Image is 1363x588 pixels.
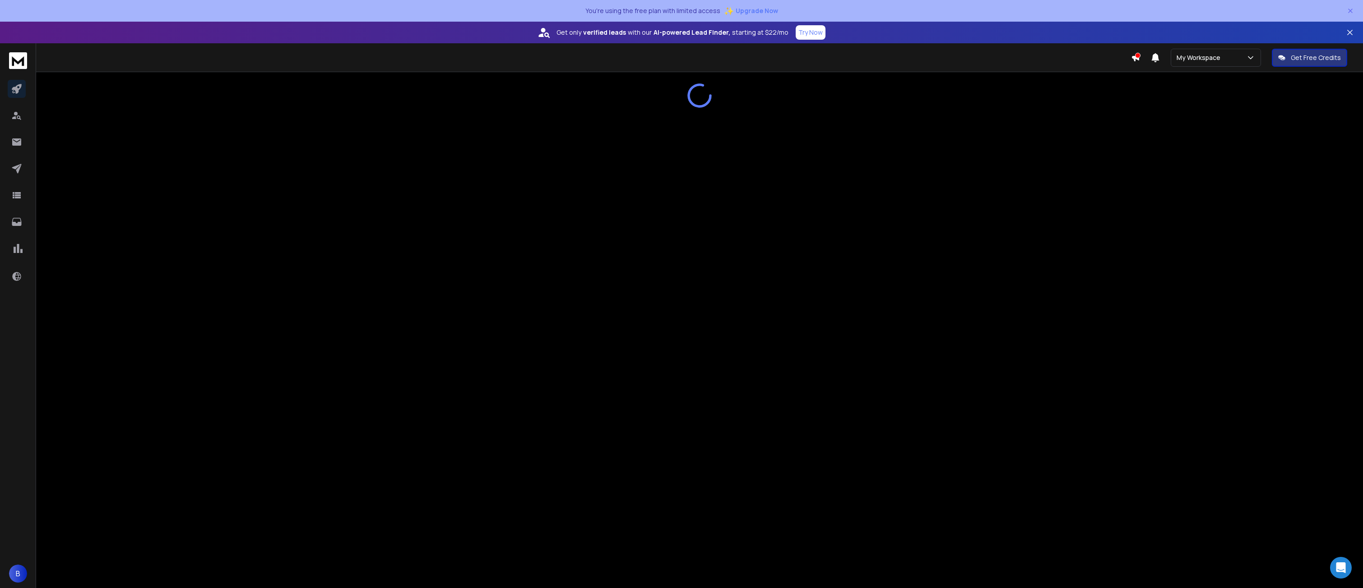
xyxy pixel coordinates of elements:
[1272,49,1347,67] button: Get Free Credits
[1291,53,1341,62] p: Get Free Credits
[1177,53,1224,62] p: My Workspace
[724,5,734,17] span: ✨
[9,52,27,69] img: logo
[654,28,730,37] strong: AI-powered Lead Finder,
[1330,557,1352,579] div: Open Intercom Messenger
[736,6,778,15] span: Upgrade Now
[9,565,27,583] button: B
[724,2,778,20] button: ✨Upgrade Now
[798,28,823,37] p: Try Now
[556,28,788,37] p: Get only with our starting at $22/mo
[796,25,825,40] button: Try Now
[585,6,720,15] p: You're using the free plan with limited access
[583,28,626,37] strong: verified leads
